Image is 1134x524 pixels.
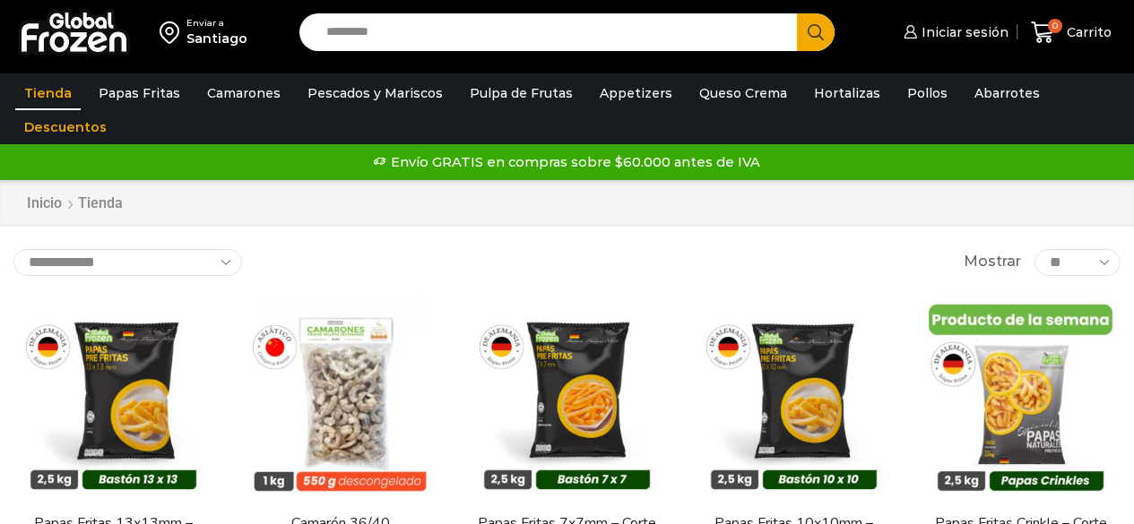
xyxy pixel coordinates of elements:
[898,76,957,110] a: Pollos
[797,13,835,51] button: Search button
[26,193,63,214] a: Inicio
[186,17,247,30] div: Enviar a
[26,193,123,214] nav: Breadcrumb
[690,76,796,110] a: Queso Crema
[90,76,189,110] a: Papas Fritas
[965,76,1049,110] a: Abarrotes
[461,76,582,110] a: Pulpa de Frutas
[186,30,247,47] div: Santiago
[964,252,1021,272] span: Mostrar
[78,194,123,211] h1: Tienda
[591,76,681,110] a: Appetizers
[15,110,116,144] a: Descuentos
[198,76,290,110] a: Camarones
[299,76,452,110] a: Pescados y Mariscos
[1062,23,1112,41] span: Carrito
[805,76,889,110] a: Hortalizas
[13,249,242,276] select: Pedido de la tienda
[1048,19,1062,33] span: 0
[917,23,1008,41] span: Iniciar sesión
[15,76,81,110] a: Tienda
[899,14,1008,50] a: Iniciar sesión
[1026,12,1116,54] a: 0 Carrito
[160,17,186,47] img: address-field-icon.svg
